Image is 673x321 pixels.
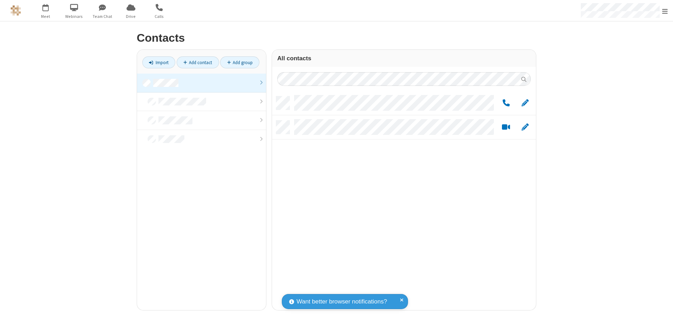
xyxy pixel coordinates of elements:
iframe: Chat [655,303,668,316]
a: Import [142,56,175,68]
div: grid [272,91,536,310]
a: Add contact [177,56,219,68]
h2: Contacts [137,32,536,44]
span: Meet [33,13,59,20]
h3: All contacts [277,55,531,62]
button: Edit [518,123,532,132]
img: QA Selenium DO NOT DELETE OR CHANGE [11,5,21,16]
span: Drive [118,13,144,20]
span: Webinars [61,13,87,20]
button: Edit [518,99,532,108]
button: Start a video meeting [499,123,513,132]
button: Call by phone [499,99,513,108]
span: Want better browser notifications? [297,297,387,306]
span: Team Chat [89,13,116,20]
a: Add group [220,56,259,68]
span: Calls [146,13,172,20]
